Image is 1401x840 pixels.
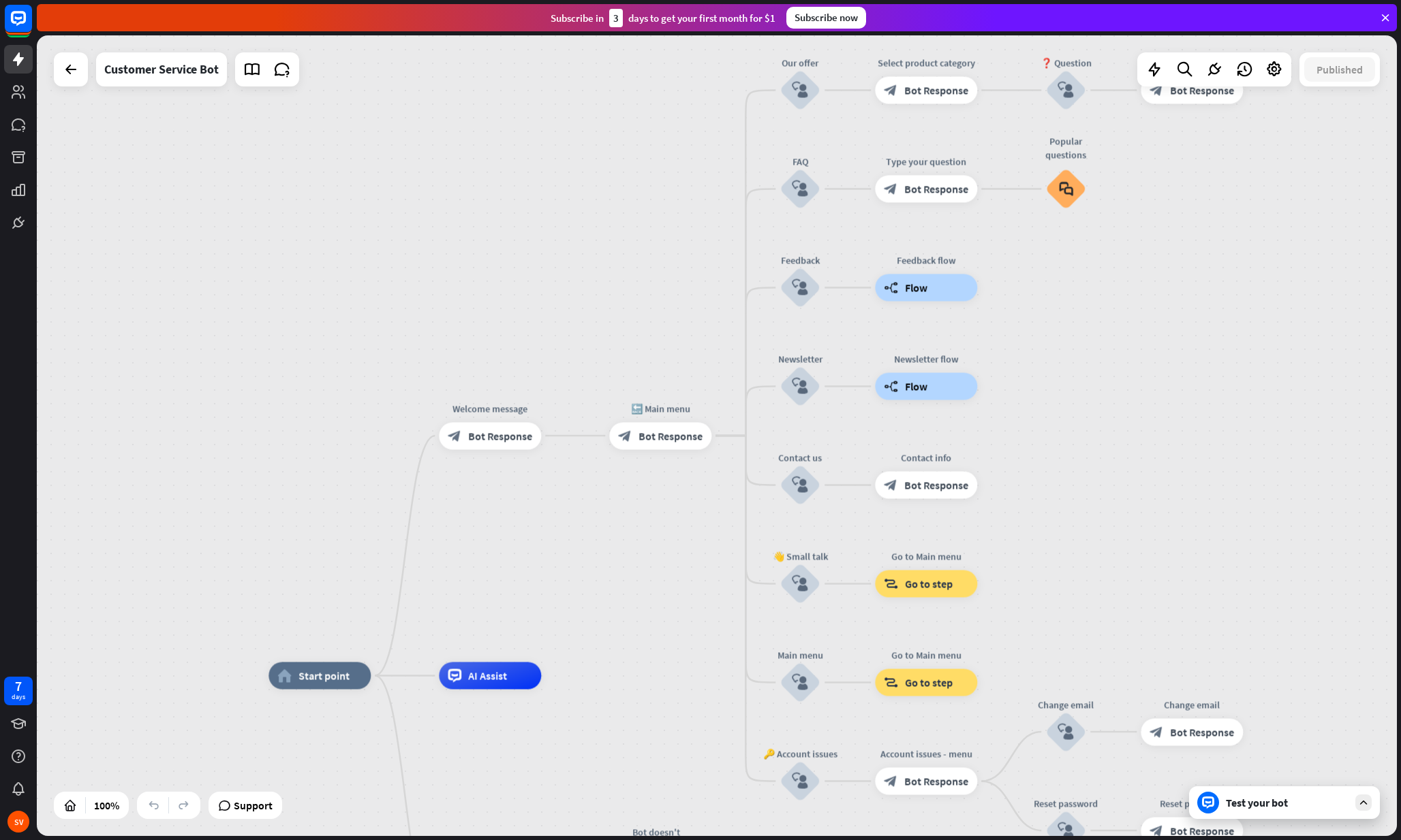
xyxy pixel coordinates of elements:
div: Select product category [865,56,987,70]
i: block_user_input [1058,724,1074,740]
div: Welcome message [429,402,551,415]
div: ❓ Question [1025,56,1107,70]
div: Contact info [865,451,987,465]
div: Go to Main menu [865,550,987,564]
div: Subscribe now [786,7,866,29]
div: Main menu [759,649,841,662]
div: Feedback flow [865,254,987,268]
div: Newsletter [759,353,841,366]
span: Bot Response [904,84,968,97]
div: Change email [1130,698,1253,711]
span: Start point [298,669,350,683]
i: block_bot_response [884,775,897,788]
div: Subscribe in days to get your first month for $1 [551,9,775,27]
div: Test your bot [1226,796,1349,809]
div: 100% [90,794,123,816]
i: block_user_input [792,576,808,592]
i: block_bot_response [884,182,897,196]
div: days [12,692,25,702]
i: block_user_input [792,82,808,99]
div: 👋 Small talk [759,550,841,564]
div: How can I help you? [1130,56,1253,70]
span: Bot Response [638,429,703,442]
span: Flow [905,281,927,295]
div: Contact us [759,451,841,465]
i: builder_tree [884,281,898,295]
span: Bot Response [904,479,968,492]
div: Customer Service Bot [104,52,219,86]
div: 3 [609,9,623,27]
i: block_user_input [1058,822,1074,839]
div: 🔑 Account issues [759,747,841,761]
i: block_goto [884,577,898,591]
i: block_user_input [792,181,808,197]
button: Open LiveChat chat widget [11,5,52,46]
span: Bot Response [1170,725,1234,739]
div: 7 [15,680,22,692]
span: Bot Response [1170,824,1234,837]
div: Reset password [1025,796,1107,810]
div: Go to Main menu [865,649,987,662]
i: home_2 [277,669,292,683]
i: block_user_input [792,378,808,395]
i: block_user_input [792,280,808,296]
i: block_bot_response [1150,84,1163,97]
span: Bot Response [1170,84,1234,97]
span: Bot Response [904,182,968,196]
div: FAQ [759,155,841,169]
i: builder_tree [884,380,898,393]
span: AI Assist [468,669,507,683]
div: Type your question [865,155,987,169]
div: Our offer [759,56,841,70]
i: block_bot_response [884,84,897,97]
div: 🔙 Main menu [599,402,722,415]
i: block_bot_response [884,479,897,492]
div: Newsletter flow [865,353,987,366]
i: block_goto [884,676,898,690]
button: Published [1304,57,1375,82]
a: 7 days [4,677,33,705]
i: block_user_input [792,773,808,790]
div: SV [7,811,29,833]
div: Account issues - menu [865,747,987,761]
i: block_bot_response [1150,824,1163,837]
i: block_faq [1059,182,1073,197]
span: Support [234,794,273,816]
div: Popular questions [1035,135,1096,162]
i: block_user_input [792,675,808,691]
span: Go to step [905,676,953,690]
span: Bot Response [904,775,968,788]
span: Go to step [905,577,953,591]
i: block_user_input [1058,82,1074,99]
div: Feedback [759,254,841,268]
i: block_bot_response [1150,725,1163,739]
i: block_user_input [792,477,808,494]
i: block_bot_response [618,429,632,442]
div: Reset password [1130,796,1253,810]
div: Change email [1025,698,1107,711]
span: Flow [905,380,927,393]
